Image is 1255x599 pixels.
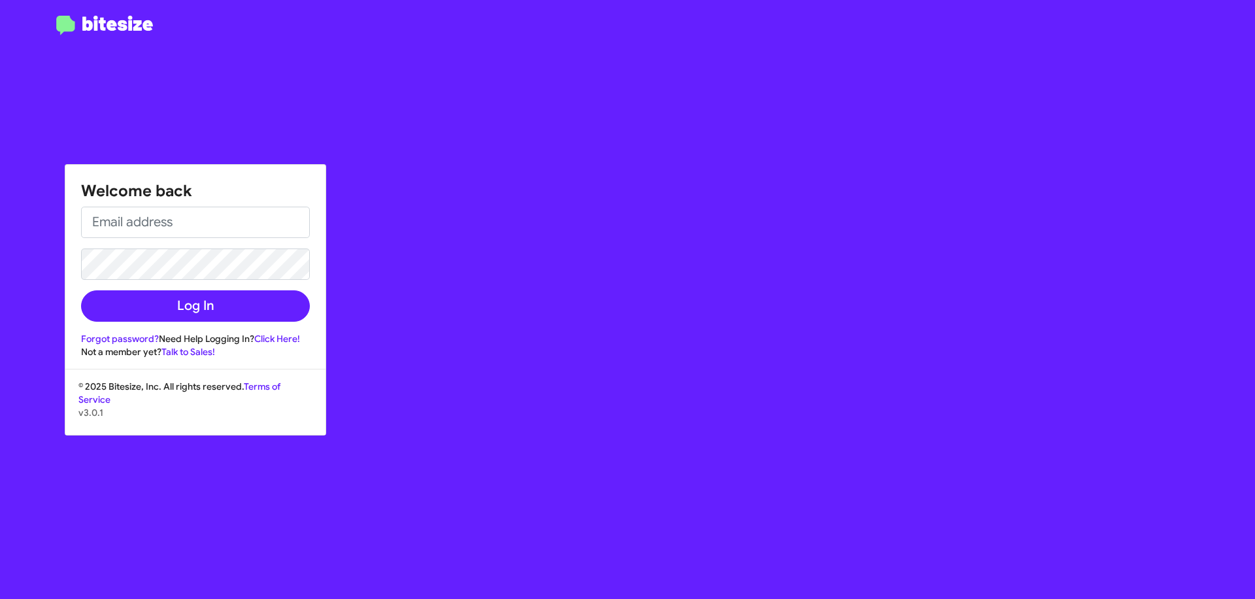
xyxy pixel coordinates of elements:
[81,180,310,201] h1: Welcome back
[81,207,310,238] input: Email address
[161,346,215,358] a: Talk to Sales!
[78,381,280,405] a: Terms of Service
[78,406,312,419] p: v3.0.1
[254,333,300,345] a: Click Here!
[81,333,159,345] a: Forgot password?
[65,380,326,435] div: © 2025 Bitesize, Inc. All rights reserved.
[81,332,310,345] div: Need Help Logging In?
[81,290,310,322] button: Log In
[81,345,310,358] div: Not a member yet?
